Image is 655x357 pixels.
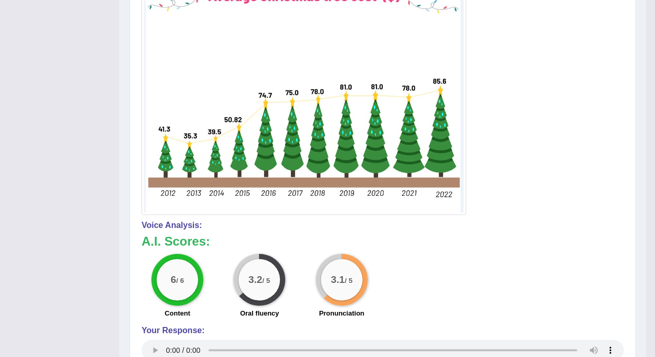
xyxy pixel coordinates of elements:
label: Content [165,308,190,318]
big: 3.2 [249,274,263,285]
b: A.I. Scores: [142,234,210,248]
small: / 6 [176,277,184,284]
big: 3.1 [331,274,345,285]
label: Oral fluency [240,308,279,318]
label: Pronunciation [319,308,364,318]
h4: Voice Analysis: [142,221,624,230]
big: 6 [171,274,176,285]
h4: Your Response: [142,326,624,335]
small: / 5 [345,277,353,284]
small: / 5 [262,277,270,284]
